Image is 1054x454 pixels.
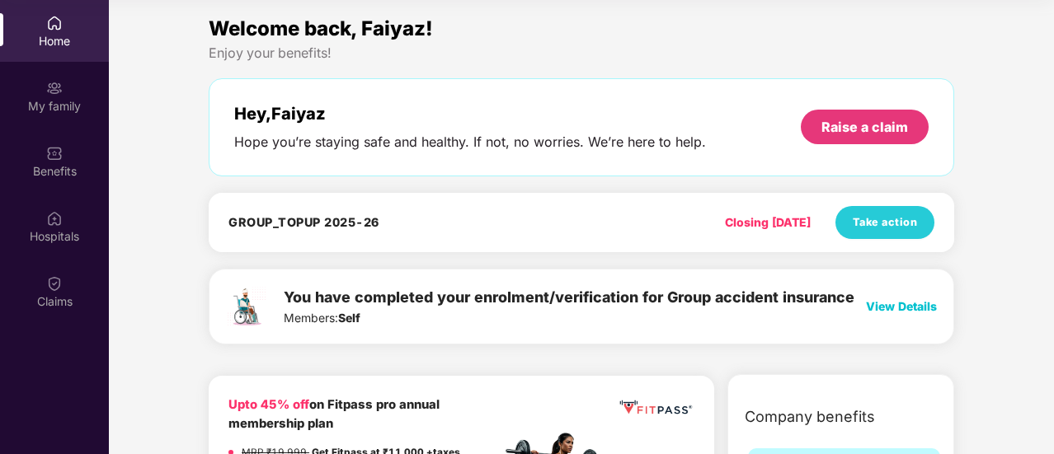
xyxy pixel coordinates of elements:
[226,286,267,327] img: svg+xml;base64,PHN2ZyB4bWxucz0iaHR0cDovL3d3dy53My5vcmcvMjAwMC9zdmciIHdpZHRoPSIxMzIuNzYzIiBoZWlnaH...
[284,286,854,327] div: Members:
[228,397,440,431] b: on Fitpass pro annual membership plan
[745,405,875,428] span: Company benefits
[338,311,360,325] b: Self
[46,275,63,292] img: svg+xml;base64,PHN2ZyBpZD0iQ2xhaW0iIHhtbG5zPSJodHRwOi8vd3d3LnczLm9yZy8yMDAwL3N2ZyIgd2lkdGg9IjIwIi...
[821,118,908,136] div: Raise a claim
[234,133,706,151] div: Hope you’re staying safe and healthy. If not, no worries. We’re here to help.
[866,299,937,313] span: View Details
[234,104,706,124] div: Hey, Faiyaz
[284,288,854,306] span: You have completed your enrolment/verification for Group accident insurance
[46,145,63,161] img: svg+xml;base64,PHN2ZyBpZD0iQmVuZWZpdHMiIHhtbG5zPSJodHRwOi8vd3d3LnczLm9yZy8yMDAwL3N2ZyIgd2lkdGg9Ij...
[617,395,694,419] img: fppp.png
[725,213,811,232] div: Closing [DATE]
[228,214,379,231] h4: GROUP_TOPUP 2025-26
[209,44,954,62] div: Enjoy your benefits!
[853,214,918,231] span: Take action
[46,80,63,96] img: svg+xml;base64,PHN2ZyB3aWR0aD0iMjAiIGhlaWdodD0iMjAiIHZpZXdCb3g9IjAgMCAyMCAyMCIgZmlsbD0ibm9uZSIgeG...
[835,206,934,239] button: Take action
[209,16,433,40] span: Welcome back, Faiyaz!
[46,15,63,31] img: svg+xml;base64,PHN2ZyBpZD0iSG9tZSIgeG1sbnM9Imh0dHA6Ly93d3cudzMub3JnLzIwMDAvc3ZnIiB3aWR0aD0iMjAiIG...
[228,397,309,412] b: Upto 45% off
[46,210,63,227] img: svg+xml;base64,PHN2ZyBpZD0iSG9zcGl0YWxzIiB4bWxucz0iaHR0cDovL3d3dy53My5vcmcvMjAwMC9zdmciIHdpZHRoPS...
